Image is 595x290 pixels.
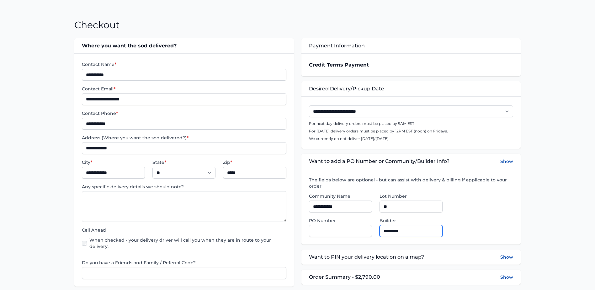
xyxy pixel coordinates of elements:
label: Call Ahead [82,227,286,233]
label: Contact Email [82,86,286,92]
button: Show [500,158,513,165]
h1: Checkout [74,19,120,31]
label: Address (Where you want the sod delivered?) [82,135,286,141]
label: Lot Number [380,193,443,199]
button: Show [500,274,513,280]
label: The fields below are optional - but can assist with delivery & billing if applicable to your order [309,177,513,189]
div: Payment Information [301,38,521,53]
div: Where you want the sod delivered? [74,38,294,53]
p: We currently do not deliver [DATE]/[DATE] [309,136,513,141]
label: Builder [380,217,443,224]
label: City [82,159,145,165]
strong: Credit Terms Payment [309,62,369,68]
p: For [DATE] delivery orders must be placed by 12PM EST (noon) on Fridays. [309,129,513,134]
label: Do you have a Friends and Family / Referral Code? [82,260,286,266]
label: When checked - your delivery driver will call you when they are in route to your delivery. [89,237,286,250]
label: Any specific delivery details we should note? [82,184,286,190]
div: Desired Delivery/Pickup Date [301,81,521,96]
span: Want to add a PO Number or Community/Builder Info? [309,158,449,165]
p: For next day delivery orders must be placed by 9AM EST [309,121,513,126]
label: Contact Phone [82,110,286,116]
label: Contact Name [82,61,286,67]
label: State [152,159,215,165]
label: Community Name [309,193,372,199]
label: Zip [223,159,286,165]
span: Order Summary - $2,790.00 [309,273,380,281]
span: Want to PIN your delivery location on a map? [309,253,424,261]
label: PO Number [309,217,372,224]
button: Show [500,253,513,261]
